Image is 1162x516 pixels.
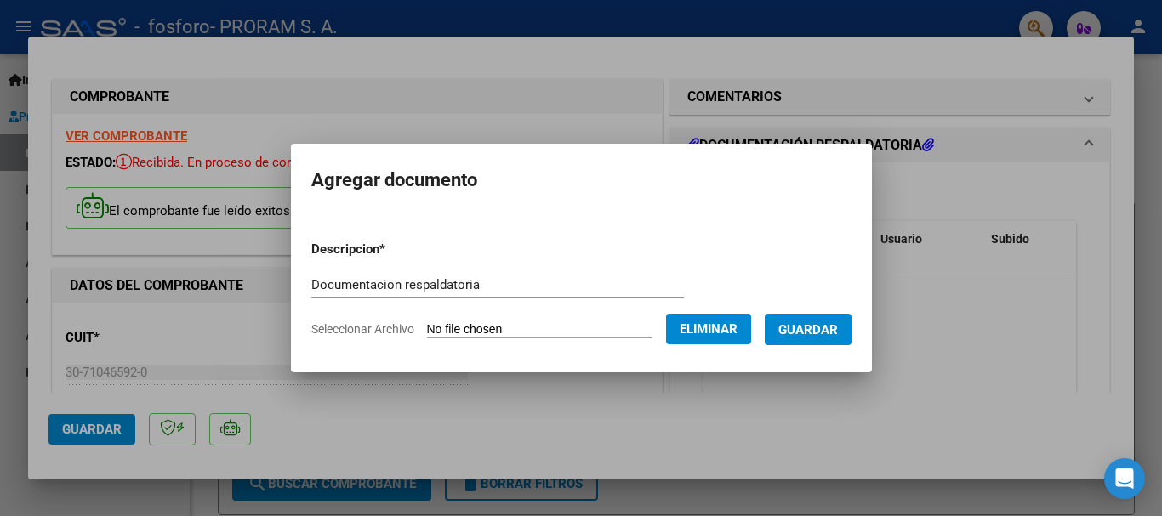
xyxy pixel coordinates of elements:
span: Guardar [778,322,838,337]
p: Descripcion [311,240,474,259]
span: Seleccionar Archivo [311,322,414,336]
div: Open Intercom Messenger [1104,458,1145,499]
h2: Agregar documento [311,164,852,196]
button: Eliminar [666,314,751,344]
span: Eliminar [680,321,738,337]
button: Guardar [765,314,852,345]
